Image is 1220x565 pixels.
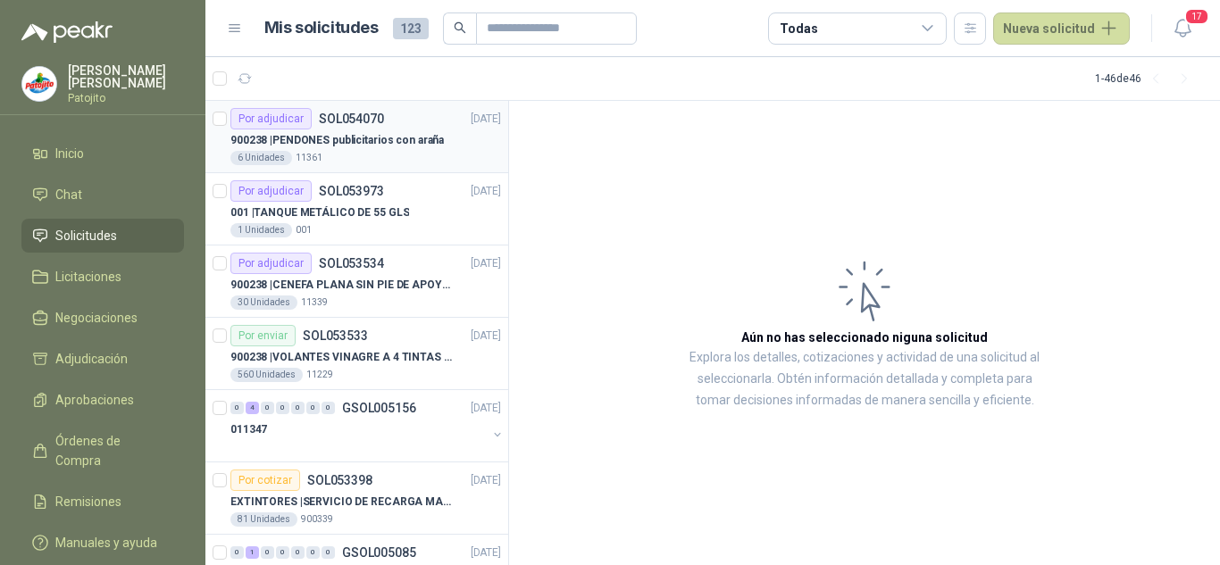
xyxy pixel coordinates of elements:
[230,421,267,438] p: 011347
[471,183,501,200] p: [DATE]
[296,151,322,165] p: 11361
[205,173,508,245] a: Por adjudicarSOL053973[DATE] 001 |TANQUE METÁLICO DE 55 GLS1 Unidades001
[21,424,184,478] a: Órdenes de Compra
[55,308,138,328] span: Negociaciones
[291,546,305,559] div: 0
[261,546,274,559] div: 0
[276,402,289,414] div: 0
[230,151,292,165] div: 6 Unidades
[68,64,184,89] p: [PERSON_NAME] [PERSON_NAME]
[21,219,184,253] a: Solicitudes
[1095,64,1199,93] div: 1 - 46 de 46
[230,223,292,237] div: 1 Unidades
[21,485,184,519] a: Remisiones
[205,318,508,390] a: Por enviarSOL053533[DATE] 900238 |VOLANTES VINAGRE A 4 TINTAS EN PROPALCOTE VER ARCHIVO ADJUNTO56...
[307,474,372,486] p: SOL053398
[230,494,453,511] p: EXTINTORES | SERVICIO DE RECARGA MANTENIMIENTO Y PRESTAMOS DE EXTINTORES
[342,402,416,414] p: GSOL005156
[230,132,444,149] p: 900238 | PENDONES publicitarios con araña
[1184,8,1209,25] span: 17
[471,400,501,417] p: [DATE]
[230,512,297,527] div: 81 Unidades
[246,546,259,559] div: 1
[230,253,312,274] div: Por adjudicar
[55,144,84,163] span: Inicio
[306,368,333,382] p: 11229
[21,342,184,376] a: Adjudicación
[454,21,466,34] span: search
[322,546,335,559] div: 0
[230,108,312,129] div: Por adjudicar
[21,526,184,560] a: Manuales y ayuda
[55,185,82,204] span: Chat
[993,12,1130,45] button: Nueva solicitud
[230,295,297,310] div: 30 Unidades
[230,204,409,221] p: 001 | TANQUE METÁLICO DE 55 GLS
[303,329,368,342] p: SOL053533
[230,397,505,454] a: 0 4 0 0 0 0 0 GSOL005156[DATE] 011347
[246,402,259,414] div: 4
[276,546,289,559] div: 0
[471,544,501,561] p: [DATE]
[471,255,501,272] p: [DATE]
[306,402,320,414] div: 0
[21,178,184,212] a: Chat
[55,390,134,410] span: Aprobaciones
[296,223,312,237] p: 001
[393,18,429,39] span: 123
[21,137,184,170] a: Inicio
[342,546,416,559] p: GSOL005085
[319,257,384,270] p: SOL053534
[230,402,244,414] div: 0
[319,112,384,125] p: SOL054070
[55,267,121,287] span: Licitaciones
[230,277,453,294] p: 900238 | CENEFA PLANA SIN PIE DE APOYO DE ACUERDO A LA IMAGEN ADJUNTA
[205,245,508,318] a: Por adjudicarSOL053534[DATE] 900238 |CENEFA PLANA SIN PIE DE APOYO DE ACUERDO A LA IMAGEN ADJUNTA...
[21,260,184,294] a: Licitaciones
[205,101,508,173] a: Por adjudicarSOL054070[DATE] 900238 |PENDONES publicitarios con araña6 Unidades11361
[21,383,184,417] a: Aprobaciones
[230,325,296,346] div: Por enviar
[230,469,300,491] div: Por cotizar
[471,472,501,489] p: [DATE]
[230,368,303,382] div: 560 Unidades
[21,301,184,335] a: Negociaciones
[230,349,453,366] p: 900238 | VOLANTES VINAGRE A 4 TINTAS EN PROPALCOTE VER ARCHIVO ADJUNTO
[205,462,508,535] a: Por cotizarSOL053398[DATE] EXTINTORES |SERVICIO DE RECARGA MANTENIMIENTO Y PRESTAMOS DE EXTINTORE...
[264,15,379,41] h1: Mis solicitudes
[301,512,333,527] p: 900339
[230,180,312,202] div: Por adjudicar
[688,347,1041,411] p: Explora los detalles, cotizaciones y actividad de una solicitud al seleccionarla. Obtén informaci...
[68,93,184,104] p: Patojito
[322,402,335,414] div: 0
[55,226,117,245] span: Solicitudes
[230,546,244,559] div: 0
[780,19,817,38] div: Todas
[291,402,305,414] div: 0
[55,492,121,511] span: Remisiones
[471,111,501,128] p: [DATE]
[319,185,384,197] p: SOL053973
[55,533,157,553] span: Manuales y ayuda
[55,431,167,470] span: Órdenes de Compra
[21,21,113,43] img: Logo peakr
[55,349,128,369] span: Adjudicación
[471,328,501,345] p: [DATE]
[306,546,320,559] div: 0
[1166,12,1199,45] button: 17
[301,295,328,310] p: 11339
[22,67,56,101] img: Company Logo
[741,328,988,347] h3: Aún no has seleccionado niguna solicitud
[261,402,274,414] div: 0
